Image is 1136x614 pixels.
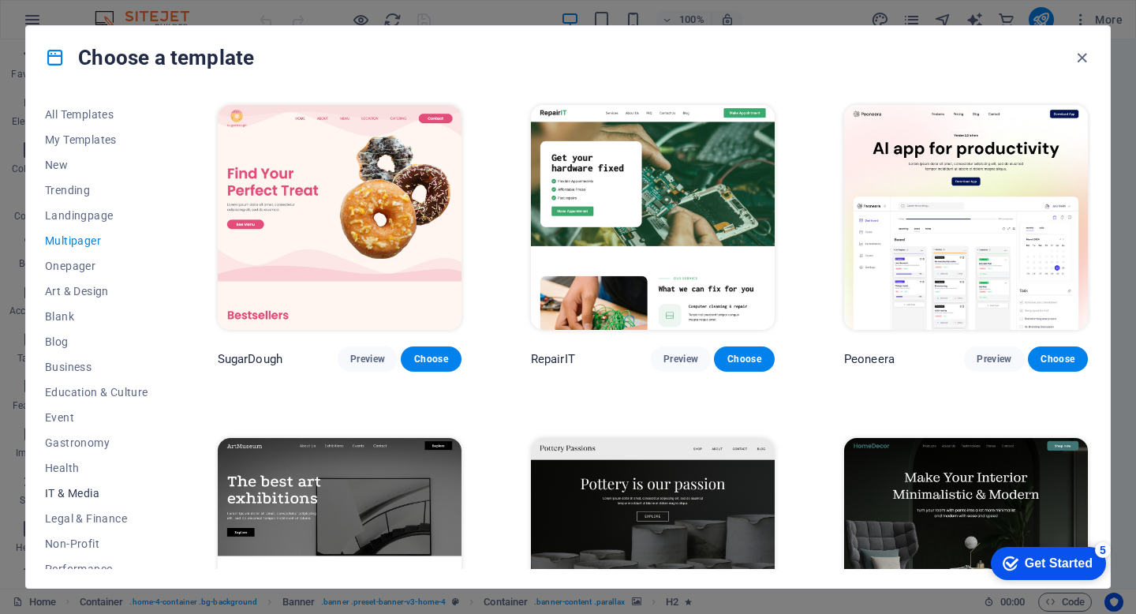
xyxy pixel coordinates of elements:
[401,346,461,372] button: Choose
[844,351,895,367] p: Peoneera
[350,353,385,365] span: Preview
[45,228,148,253] button: Multipager
[338,346,398,372] button: Preview
[663,353,698,365] span: Preview
[45,279,148,304] button: Art & Design
[45,506,148,531] button: Legal & Finance
[45,380,148,405] button: Education & Culture
[844,105,1088,330] img: Peoneera
[218,351,282,367] p: SugarDough
[45,102,148,127] button: All Templates
[45,209,148,222] span: Landingpage
[531,105,775,330] img: RepairIT
[45,411,148,424] span: Event
[13,8,128,41] div: Get Started 5 items remaining, 0% complete
[45,405,148,430] button: Event
[45,152,148,178] button: New
[727,353,761,365] span: Choose
[45,285,148,298] span: Art & Design
[218,105,461,330] img: SugarDough
[45,329,148,354] button: Blog
[45,430,148,455] button: Gastronomy
[45,455,148,481] button: Health
[531,351,575,367] p: RepairIT
[714,346,774,372] button: Choose
[45,178,148,203] button: Trending
[45,304,148,329] button: Blank
[1041,353,1075,365] span: Choose
[45,127,148,152] button: My Templates
[45,386,148,399] span: Education & Culture
[45,563,148,575] span: Performance
[1028,346,1088,372] button: Choose
[45,556,148,582] button: Performance
[45,45,254,70] h4: Choose a template
[45,354,148,380] button: Business
[45,335,148,348] span: Blog
[45,234,148,247] span: Multipager
[45,253,148,279] button: Onepager
[651,346,711,372] button: Preview
[47,17,114,32] div: Get Started
[45,159,148,171] span: New
[977,353,1011,365] span: Preview
[45,512,148,525] span: Legal & Finance
[117,3,133,19] div: 5
[45,361,148,373] span: Business
[45,462,148,474] span: Health
[413,353,448,365] span: Choose
[45,108,148,121] span: All Templates
[45,531,148,556] button: Non-Profit
[45,487,148,500] span: IT & Media
[45,537,148,550] span: Non-Profit
[45,260,148,272] span: Onepager
[45,310,148,323] span: Blank
[45,184,148,197] span: Trending
[45,481,148,506] button: IT & Media
[45,203,148,228] button: Landingpage
[964,346,1024,372] button: Preview
[45,133,148,146] span: My Templates
[45,436,148,449] span: Gastronomy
